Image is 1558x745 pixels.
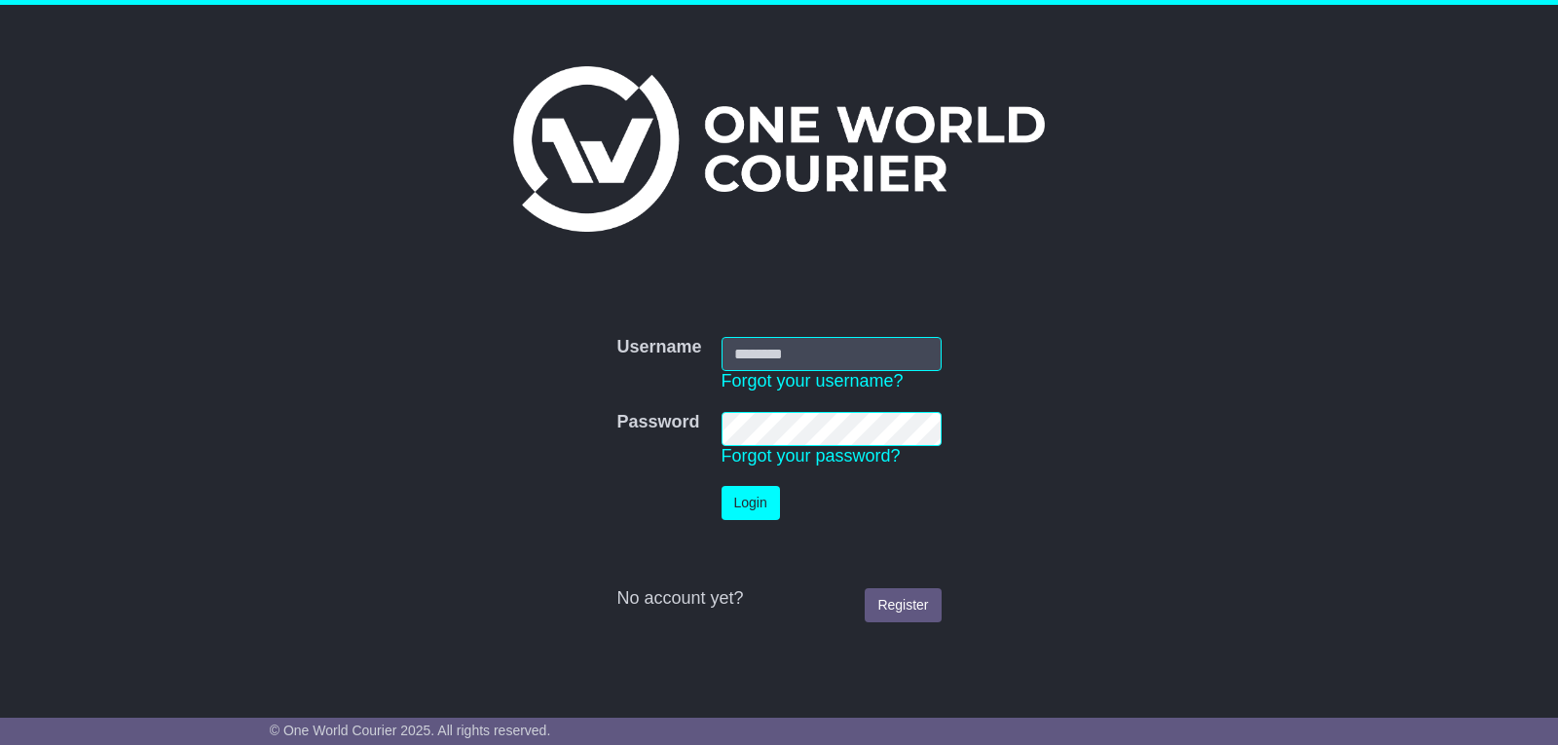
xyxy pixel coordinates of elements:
[616,337,701,358] label: Username
[722,486,780,520] button: Login
[616,588,941,610] div: No account yet?
[865,588,941,622] a: Register
[616,412,699,433] label: Password
[722,371,904,391] a: Forgot your username?
[722,446,901,466] a: Forgot your password?
[270,723,551,738] span: © One World Courier 2025. All rights reserved.
[513,66,1045,232] img: One World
